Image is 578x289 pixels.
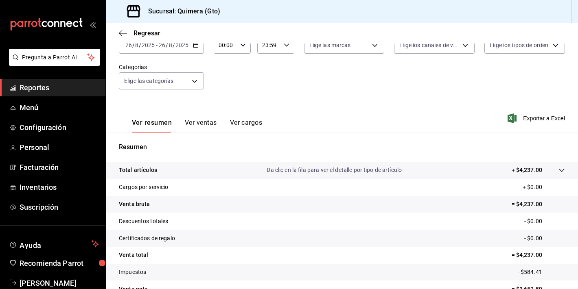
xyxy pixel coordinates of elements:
p: + $4,237.00 [512,166,542,174]
span: Inventarios [20,182,99,193]
span: Regresar [134,29,160,37]
span: [PERSON_NAME] [20,278,99,289]
button: Exportar a Excel [509,113,565,123]
p: + $0.00 [523,183,565,191]
input: -- [125,42,132,48]
p: Total artículos [119,166,157,174]
p: Descuentos totales [119,217,168,226]
p: - $0.00 [524,217,565,226]
button: Regresar [119,29,160,37]
span: / [139,42,141,48]
input: -- [158,42,166,48]
p: - $0.00 [524,234,565,243]
button: Ver cargos [230,119,263,133]
span: Elige las categorías [124,77,174,85]
span: Menú [20,102,99,113]
span: / [166,42,168,48]
p: Impuestos [119,268,146,276]
button: Pregunta a Parrot AI [9,49,100,66]
p: Cargos por servicio [119,183,169,191]
input: -- [169,42,173,48]
p: Da clic en la fila para ver el detalle por tipo de artículo [267,166,402,174]
span: / [173,42,175,48]
span: - [156,42,158,48]
span: Ayuda [20,239,88,249]
input: ---- [175,42,189,48]
span: Reportes [20,82,99,93]
p: = $4,237.00 [512,200,565,209]
p: - $584.41 [518,268,565,276]
p: Certificados de regalo [119,234,175,243]
span: Elige las marcas [309,41,351,49]
span: Facturación [20,162,99,173]
input: ---- [141,42,155,48]
p: = $4,237.00 [512,251,565,259]
button: open_drawer_menu [90,21,96,28]
span: Personal [20,142,99,153]
span: Pregunta a Parrot AI [22,53,88,62]
span: Suscripción [20,202,99,213]
span: Elige los canales de venta [399,41,460,49]
span: / [132,42,135,48]
span: Elige los tipos de orden [490,41,548,49]
input: -- [135,42,139,48]
button: Ver resumen [132,119,172,133]
p: Resumen [119,142,565,152]
label: Categorías [119,64,204,70]
h3: Sucursal: Quimera (Gto) [142,7,220,16]
button: Ver ventas [185,119,217,133]
p: Venta bruta [119,200,150,209]
div: navigation tabs [132,119,262,133]
a: Pregunta a Parrot AI [6,59,100,67]
span: Recomienda Parrot [20,258,99,269]
span: Configuración [20,122,99,133]
p: Venta total [119,251,148,259]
